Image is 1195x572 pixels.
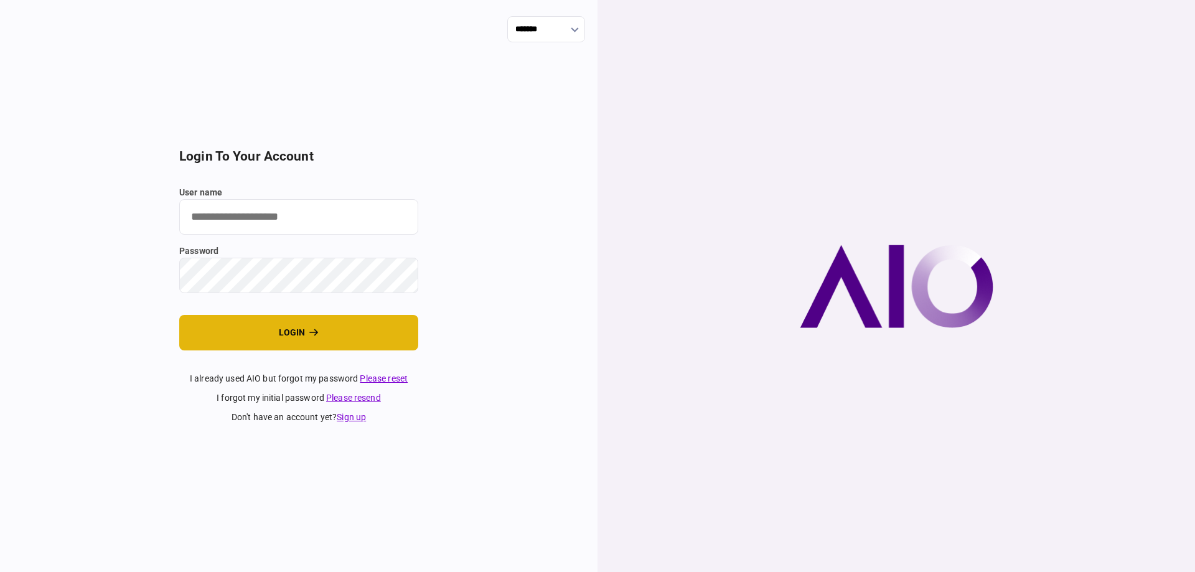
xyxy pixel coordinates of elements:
[179,315,418,350] button: login
[179,391,418,405] div: I forgot my initial password
[179,372,418,385] div: I already used AIO but forgot my password
[179,245,418,258] label: password
[507,16,585,42] input: show language options
[179,186,418,199] label: user name
[179,258,418,293] input: password
[179,149,418,164] h2: login to your account
[800,245,993,328] img: AIO company logo
[179,411,418,424] div: don't have an account yet ?
[337,412,366,422] a: Sign up
[179,199,418,235] input: user name
[360,373,408,383] a: Please reset
[326,393,381,403] a: Please resend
